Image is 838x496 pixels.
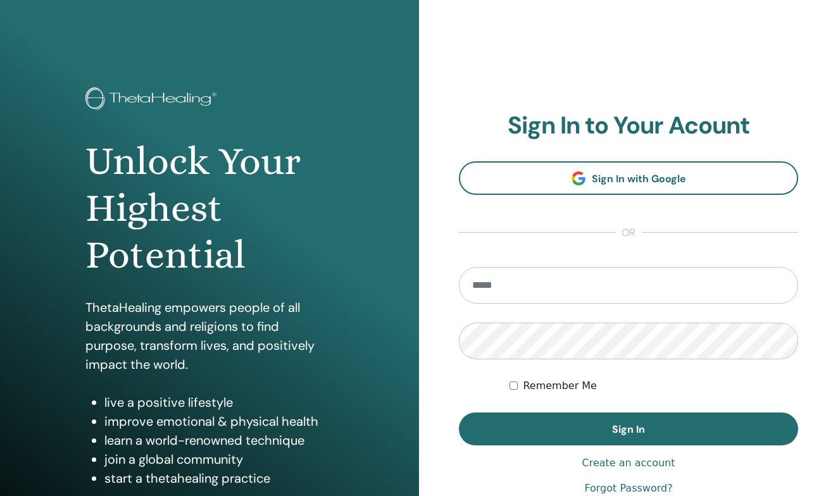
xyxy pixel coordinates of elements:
[510,378,798,394] div: Keep me authenticated indefinitely or until I manually logout
[459,111,798,140] h2: Sign In to Your Acount
[612,423,645,436] span: Sign In
[582,456,675,471] a: Create an account
[85,138,333,279] h1: Unlock Your Highest Potential
[592,172,686,185] span: Sign In with Google
[615,225,642,240] span: or
[104,450,333,469] li: join a global community
[85,298,333,374] p: ThetaHealing empowers people of all backgrounds and religions to find purpose, transform lives, a...
[459,161,798,195] a: Sign In with Google
[104,412,333,431] li: improve emotional & physical health
[104,469,333,488] li: start a thetahealing practice
[104,393,333,412] li: live a positive lifestyle
[104,431,333,450] li: learn a world-renowned technique
[459,412,798,445] button: Sign In
[584,481,672,496] a: Forgot Password?
[523,378,597,394] label: Remember Me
